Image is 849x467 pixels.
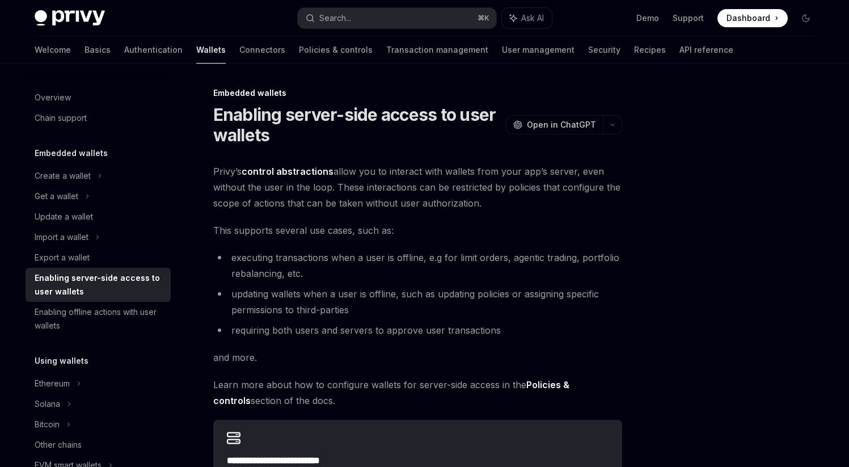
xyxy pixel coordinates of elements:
[213,87,622,99] div: Embedded wallets
[35,354,88,368] h5: Using wallets
[35,418,60,431] div: Bitcoin
[213,350,622,365] span: and more.
[726,12,770,24] span: Dashboard
[35,271,164,298] div: Enabling server-side access to user wallets
[35,169,91,183] div: Create a wallet
[521,12,544,24] span: Ask AI
[478,14,489,23] span: ⌘ K
[85,36,111,64] a: Basics
[717,9,788,27] a: Dashboard
[35,377,70,390] div: Ethereum
[35,438,82,452] div: Other chains
[634,36,666,64] a: Recipes
[35,146,108,160] h5: Embedded wallets
[35,397,60,411] div: Solana
[35,210,93,224] div: Update a wallet
[35,10,105,26] img: dark logo
[124,36,183,64] a: Authentication
[502,8,552,28] button: Ask AI
[213,377,622,409] span: Learn more about how to configure wallets for server-side access in the section of the docs.
[506,115,603,134] button: Open in ChatGPT
[213,286,622,318] li: updating wallets when a user is offline, such as updating policies or assigning specific permissi...
[299,36,373,64] a: Policies & controls
[502,36,575,64] a: User management
[196,36,226,64] a: Wallets
[35,230,88,244] div: Import a wallet
[679,36,733,64] a: API reference
[26,268,171,302] a: Enabling server-side access to user wallets
[319,11,351,25] div: Search...
[588,36,620,64] a: Security
[35,36,71,64] a: Welcome
[35,251,90,264] div: Export a wallet
[35,305,164,333] div: Enabling offline actions with user wallets
[213,163,622,211] span: Privy’s allow you to interact with wallets from your app’s server, even without the user in the l...
[213,322,622,338] li: requiring both users and servers to approve user transactions
[35,111,87,125] div: Chain support
[213,250,622,281] li: executing transactions when a user is offline, e.g for limit orders, agentic trading, portfolio r...
[26,247,171,268] a: Export a wallet
[26,87,171,108] a: Overview
[26,435,171,455] a: Other chains
[673,12,704,24] a: Support
[298,8,496,28] button: Search...⌘K
[213,104,501,145] h1: Enabling server-side access to user wallets
[26,108,171,128] a: Chain support
[797,9,815,27] button: Toggle dark mode
[26,302,171,336] a: Enabling offline actions with user wallets
[35,190,78,203] div: Get a wallet
[213,222,622,238] span: This supports several use cases, such as:
[636,12,659,24] a: Demo
[242,166,333,178] a: control abstractions
[35,91,71,104] div: Overview
[386,36,488,64] a: Transaction management
[26,207,171,227] a: Update a wallet
[527,119,596,131] span: Open in ChatGPT
[239,36,285,64] a: Connectors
